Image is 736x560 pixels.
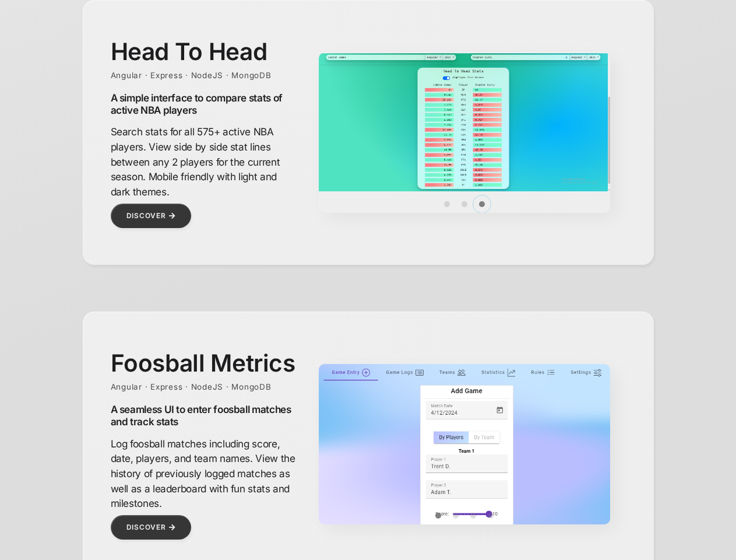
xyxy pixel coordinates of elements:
[111,204,192,228] a: Discover
[111,37,297,66] h1: Head To Head
[438,195,456,213] button: Item 0
[429,507,447,524] button: Item 0
[473,195,491,213] button: Item 2
[464,507,482,524] button: Item 2
[111,124,297,199] p: Search stats for all 575+ active NBA players. View side by side stat lines between any 2 players ...
[482,507,499,524] button: Item 3
[111,349,297,377] h1: Foosball Metrics
[111,403,297,428] h2: A seamless UI to enter foosball matches and track stats
[111,436,297,511] p: Log foosball matches including score, date, players, and team names. View the history of previous...
[447,507,464,524] button: Item 1
[319,52,610,192] img: 2.png
[111,515,192,540] a: Discover
[111,71,297,80] div: Angular · Express · NodeJS · MongoDB
[111,92,297,116] h2: A simple interface to compare stats of active NBA players
[111,382,297,391] div: Angular · Express · NodeJS · MongoDB
[456,195,473,213] button: Item 1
